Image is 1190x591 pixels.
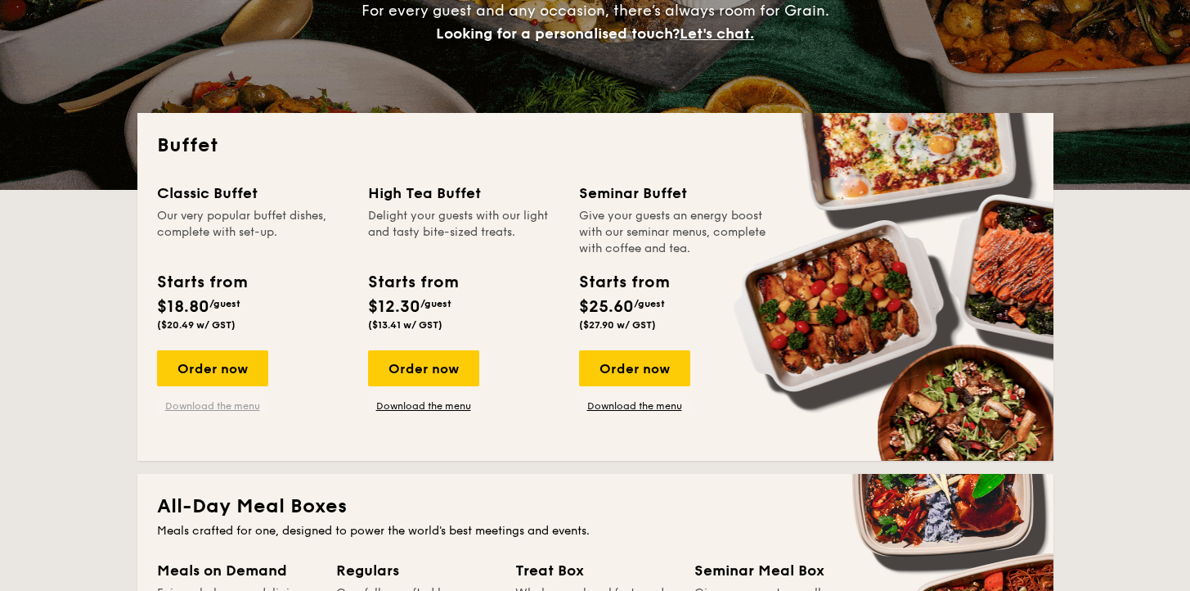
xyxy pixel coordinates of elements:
span: $25.60 [579,297,634,317]
div: Starts from [157,270,246,295]
span: /guest [634,298,665,309]
a: Download the menu [579,399,690,413]
span: Let's chat. [680,25,754,43]
h2: Buffet [157,133,1034,159]
div: Starts from [579,270,668,295]
span: /guest [420,298,451,309]
span: ($27.90 w/ GST) [579,319,656,331]
div: Starts from [368,270,457,295]
div: Seminar Meal Box [694,559,854,582]
div: Meals crafted for one, designed to power the world's best meetings and events. [157,523,1034,539]
span: ($13.41 w/ GST) [368,319,442,331]
div: Give your guests an energy boost with our seminar menus, complete with coffee and tea. [579,208,770,257]
div: Delight your guests with our light and tasty bite-sized treats. [368,208,559,257]
div: Order now [579,350,690,386]
h2: All-Day Meal Boxes [157,494,1034,520]
div: Regulars [336,559,496,582]
a: Download the menu [157,399,268,413]
div: Treat Box [515,559,675,582]
span: ($20.49 w/ GST) [157,319,236,331]
div: Seminar Buffet [579,182,770,205]
div: Order now [157,350,268,386]
div: Meals on Demand [157,559,317,582]
div: Our very popular buffet dishes, complete with set-up. [157,208,348,257]
span: /guest [209,298,240,309]
a: Download the menu [368,399,479,413]
span: $18.80 [157,297,209,317]
span: $12.30 [368,297,420,317]
div: Order now [368,350,479,386]
div: Classic Buffet [157,182,348,205]
div: High Tea Buffet [368,182,559,205]
span: Looking for a personalised touch? [436,25,680,43]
